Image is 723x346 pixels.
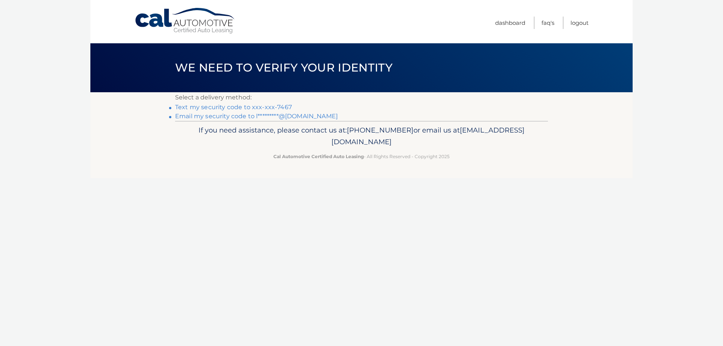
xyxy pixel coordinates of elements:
a: Logout [570,17,589,29]
span: We need to verify your identity [175,61,392,75]
a: Cal Automotive [134,8,236,34]
p: If you need assistance, please contact us at: or email us at [180,124,543,148]
strong: Cal Automotive Certified Auto Leasing [273,154,364,159]
a: Dashboard [495,17,525,29]
span: [PHONE_NUMBER] [347,126,413,134]
a: Text my security code to xxx-xxx-7467 [175,104,292,111]
p: Select a delivery method: [175,92,548,103]
a: Email my security code to l*********@[DOMAIN_NAME] [175,113,338,120]
a: FAQ's [541,17,554,29]
p: - All Rights Reserved - Copyright 2025 [180,152,543,160]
